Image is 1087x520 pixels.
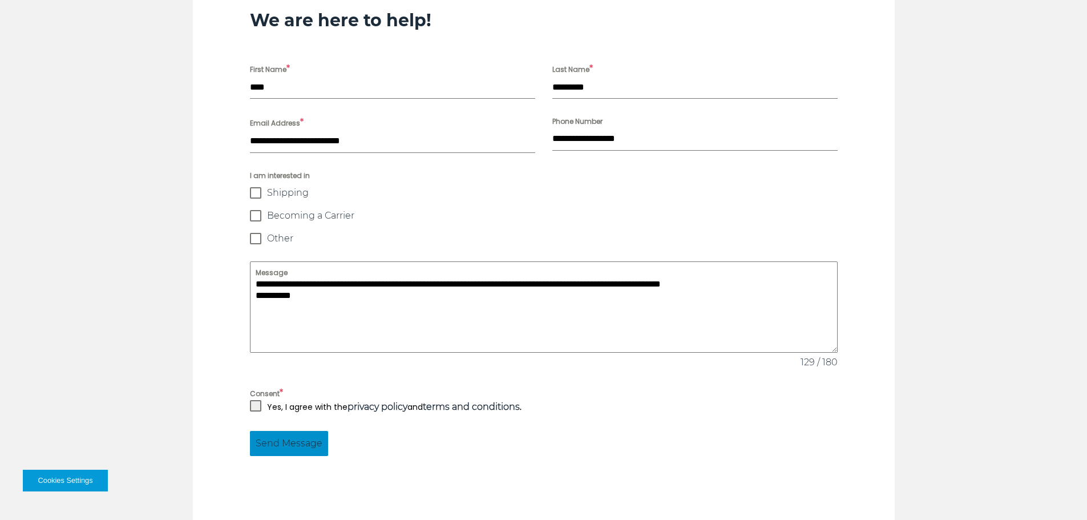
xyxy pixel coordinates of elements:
strong: . [423,401,522,413]
a: privacy policy [347,401,407,412]
p: Yes, I agree with the and [267,400,522,414]
button: Send Message [250,431,328,456]
h3: We are here to help! [250,10,838,31]
iframe: Chat Widget [1030,465,1087,520]
label: Becoming a Carrier [250,210,838,221]
a: terms and conditions [423,401,520,412]
span: Shipping [267,187,309,199]
label: Shipping [250,187,838,199]
button: Cookies Settings [23,470,108,491]
label: Consent [250,386,838,400]
label: Other [250,233,838,244]
span: 129 / 180 [801,356,838,369]
span: Other [267,233,293,244]
span: Send Message [256,437,322,450]
span: I am interested in [250,170,838,182]
span: Becoming a Carrier [267,210,354,221]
